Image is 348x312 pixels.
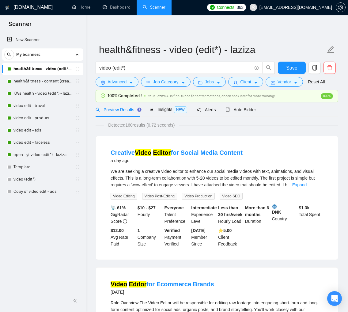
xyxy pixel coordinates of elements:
div: Client Feedback [217,227,244,247]
span: Auto Bidder [225,107,256,112]
div: Total Spent [297,204,324,225]
span: holder [75,79,80,84]
span: holder [75,67,80,71]
div: Avg Rate Paid [109,227,136,247]
div: a day ago [111,157,243,164]
b: 📡 61% [111,205,126,210]
span: My Scanners [16,48,40,61]
a: Expand [292,182,307,187]
span: Preview Results [96,107,140,112]
span: caret-down [129,80,133,85]
mark: Editor [153,149,171,156]
span: Scanner [4,20,36,32]
a: video edit - product [13,112,72,124]
span: holder [75,91,80,96]
a: KWs health - video (edit*) - laziza [13,87,72,100]
mark: Editor [129,281,147,287]
span: ... [287,182,291,187]
a: CreativeVideo Editorfor Social Media Content [111,149,243,156]
button: idcardVendorcaret-down [266,77,303,87]
div: Talent Preference [163,204,190,225]
span: holder [75,152,80,157]
span: Vendor [278,78,291,85]
a: homeHome [72,5,90,10]
a: setting [336,5,346,10]
button: folderJobscaret-down [193,77,226,87]
b: Verified [165,228,180,233]
span: holder [75,189,80,194]
span: Detected 160 results (0.72 seconds) [104,122,179,128]
span: search [96,108,100,112]
span: bars [146,80,150,85]
span: caret-down [181,80,185,85]
div: GigRadar Score [109,204,136,225]
span: holder [75,177,80,182]
span: Your Laziza AI is fine-tuned for better matches, check back later for more training! [148,94,275,98]
div: Company Size [136,227,163,247]
span: holder [75,116,80,120]
a: open - yt video (edit*) - laziza [13,149,72,161]
button: search [4,50,14,59]
span: area-chart [149,107,154,112]
b: $10 - $27 [138,205,156,210]
span: search [5,52,14,57]
span: user [233,80,238,85]
span: info-circle [255,66,259,70]
button: Save [278,62,306,74]
span: setting [101,80,105,85]
span: search [263,65,274,70]
li: My Scanners [2,48,83,198]
span: Client [240,78,251,85]
span: caret-down [216,80,221,85]
button: copy [308,62,321,74]
span: edit [327,46,335,54]
span: caret-down [293,80,298,85]
b: ⭐️ 5.00 [218,228,232,233]
span: info-circle [123,219,127,223]
button: barsJob Categorycaret-down [141,77,190,87]
span: check-circle [101,93,105,98]
a: Reset All [308,78,325,85]
a: searchScanner [143,5,165,10]
b: $ 1.3k [299,205,309,210]
span: idcard [271,80,275,85]
div: Duration [244,204,271,225]
span: Advanced [108,78,127,85]
span: Jobs [205,78,214,85]
span: folder [198,80,202,85]
b: More than 6 months [245,205,269,217]
span: NEW [174,106,187,113]
div: Experience Level [190,204,217,225]
div: Open Intercom Messenger [327,291,342,306]
span: Insights [149,107,187,112]
b: Less than 30 hrs/week [218,205,242,217]
span: Alerts [197,107,216,112]
span: double-left [73,298,79,304]
a: video edit - ads [13,124,72,136]
button: settingAdvancedcaret-down [96,77,138,87]
img: 🌐 [272,204,277,209]
button: delete [323,62,336,74]
div: Country [271,204,298,225]
span: holder [75,128,80,133]
b: Intermediate [191,205,217,210]
div: We are seeking a creative video editor to enhance our social media videos with text, animations, ... [111,168,323,188]
a: video edit - faceless [13,136,72,149]
input: Scanner name... [99,42,326,57]
button: setting [336,2,346,12]
span: notification [197,108,201,112]
div: Hourly Load [217,204,244,225]
b: [DATE] [191,228,205,233]
div: [DATE] [111,288,214,296]
div: Payment Verified [163,227,190,247]
span: caret-down [254,80,258,85]
b: $12.00 [111,228,124,233]
img: upwork-logo.png [210,5,215,10]
a: video (edit*) [13,173,72,185]
a: health&fitness - content (creat*) - laziza [13,75,72,87]
span: 100% Completed ! [108,93,142,99]
img: logo [5,3,9,13]
mark: Video [111,281,127,287]
span: holder [75,140,80,145]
